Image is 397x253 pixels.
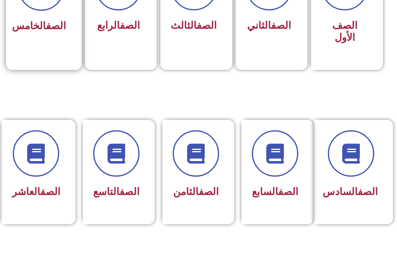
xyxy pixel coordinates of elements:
[358,186,378,197] a: الصف
[93,186,140,197] span: التاسع
[97,20,140,31] span: الرابع
[197,20,217,31] a: الصف
[173,186,219,197] span: الثامن
[40,186,60,197] a: الصف
[247,20,291,31] span: الثاني
[12,186,60,197] span: العاشر
[171,20,217,31] span: الثالث
[252,186,298,197] span: السابع
[120,20,140,31] a: الصف
[46,20,66,32] a: الصف
[271,20,291,31] a: الصف
[332,20,357,43] span: الصف الأول
[12,20,66,32] span: الخامس
[323,186,378,197] span: السادس
[199,186,219,197] a: الصف
[120,186,140,197] a: الصف
[278,186,298,197] a: الصف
